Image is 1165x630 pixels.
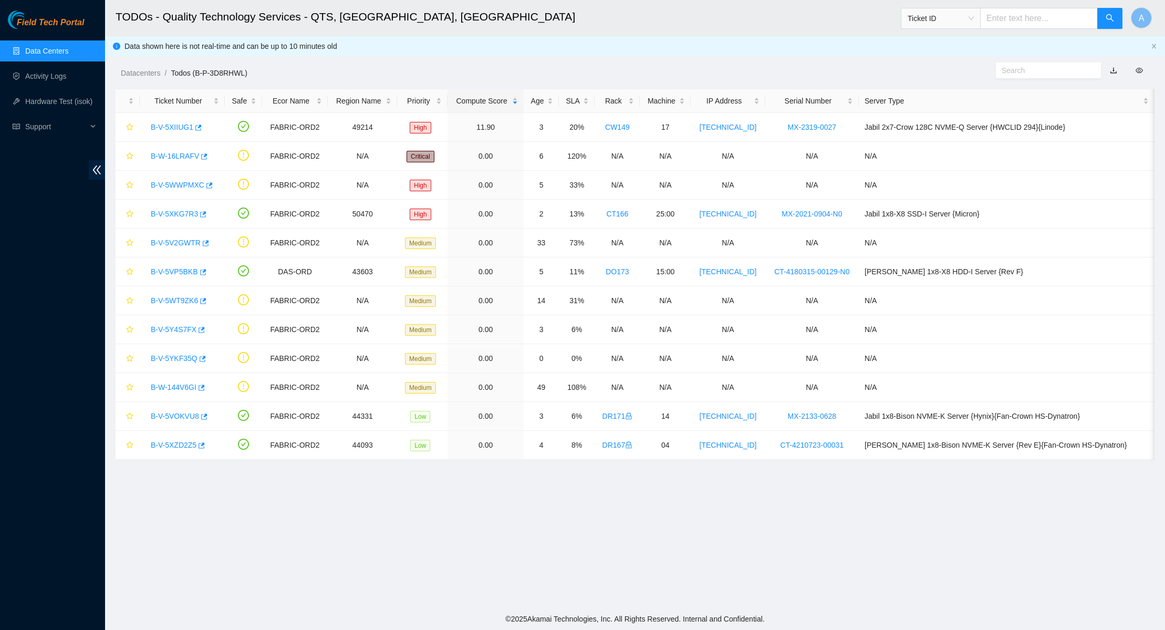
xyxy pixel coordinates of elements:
a: B-V-5VOKVU8 [151,412,199,420]
span: star [126,355,133,363]
td: 0.00 [448,344,524,373]
a: B-V-5V2GWTR [151,239,201,247]
a: Akamai TechnologiesField Tech Portal [8,19,84,33]
button: star [121,119,134,136]
td: N/A [595,171,640,200]
td: 6% [559,315,595,344]
span: Low [410,411,430,422]
td: 20% [559,113,595,142]
footer: © 2025 Akamai Technologies, Inc. All Rights Reserved. Internal and Confidential. [105,608,1165,630]
td: 6 [524,142,559,171]
span: star [126,384,133,392]
a: B-V-5YKF35Q [151,354,197,363]
td: Jabil 2x7-Crow 128C NVME-Q Server {HWCLID 294}{Linode} [859,113,1154,142]
button: star [121,408,134,425]
span: lock [625,412,632,420]
span: check-circle [238,410,249,421]
td: N/A [765,315,859,344]
td: N/A [691,373,765,402]
a: B-V-5Y4S7FX [151,325,196,334]
span: search [1106,14,1114,24]
button: star [121,437,134,453]
td: 50470 [328,200,397,229]
span: Critical [407,151,434,162]
td: 11% [559,257,595,286]
td: DAS-ORD [262,257,328,286]
td: N/A [328,286,397,315]
span: check-circle [238,439,249,450]
a: MX-2319-0027 [788,123,837,131]
span: lock [625,441,632,449]
span: star [126,210,133,219]
a: B-V-5XZD2Z5 [151,441,196,449]
td: N/A [859,142,1154,171]
span: Medium [405,324,436,336]
td: FABRIC-ORD2 [262,373,328,402]
td: FABRIC-ORD2 [262,200,328,229]
a: B-V-5VP5BKB [151,267,198,276]
span: star [126,412,133,421]
td: 04 [640,431,691,460]
a: CW149 [605,123,630,131]
td: N/A [859,373,1154,402]
button: A [1131,7,1152,28]
td: 0.00 [448,171,524,200]
td: FABRIC-ORD2 [262,113,328,142]
span: exclamation-circle [238,352,249,363]
td: N/A [859,286,1154,315]
span: Medium [405,382,436,394]
td: FABRIC-ORD2 [262,315,328,344]
td: N/A [691,344,765,373]
td: N/A [640,142,691,171]
td: N/A [691,229,765,257]
td: N/A [691,286,765,315]
td: N/A [595,315,640,344]
td: FABRIC-ORD2 [262,431,328,460]
td: 0% [559,344,595,373]
td: FABRIC-ORD2 [262,344,328,373]
td: FABRIC-ORD2 [262,171,328,200]
span: star [126,297,133,305]
td: N/A [328,315,397,344]
td: N/A [640,315,691,344]
a: MX-2021-0904-N0 [782,210,842,218]
td: N/A [595,373,640,402]
span: star [126,268,133,276]
td: 3 [524,315,559,344]
button: star [121,350,134,367]
span: exclamation-circle [238,381,249,392]
a: download [1110,66,1117,75]
a: Datacenters [121,69,160,77]
td: 8% [559,431,595,460]
a: B-V-5WWPMXC [151,181,204,189]
td: 5 [524,171,559,200]
td: 33% [559,171,595,200]
td: N/A [691,142,765,171]
td: 31% [559,286,595,315]
td: 11.90 [448,113,524,142]
span: Medium [405,295,436,307]
button: download [1102,62,1125,79]
td: N/A [691,171,765,200]
span: eye [1136,67,1143,74]
td: N/A [640,373,691,402]
a: CT166 [606,210,628,218]
td: N/A [328,229,397,257]
td: N/A [328,142,397,171]
a: CT-4210723-00031 [781,441,844,449]
a: [TECHNICAL_ID] [700,267,757,276]
span: Low [410,440,430,451]
td: 0.00 [448,286,524,315]
a: B-W-16LRAFV [151,152,199,160]
span: read [13,123,20,130]
a: DO173 [606,267,629,276]
td: 0.00 [448,200,524,229]
span: Support [25,116,87,137]
button: star [121,263,134,280]
a: CT-4180315-00129-N0 [774,267,849,276]
span: Field Tech Portal [17,18,84,28]
td: N/A [765,142,859,171]
span: exclamation-circle [238,179,249,190]
td: 0.00 [448,431,524,460]
a: [TECHNICAL_ID] [700,210,757,218]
